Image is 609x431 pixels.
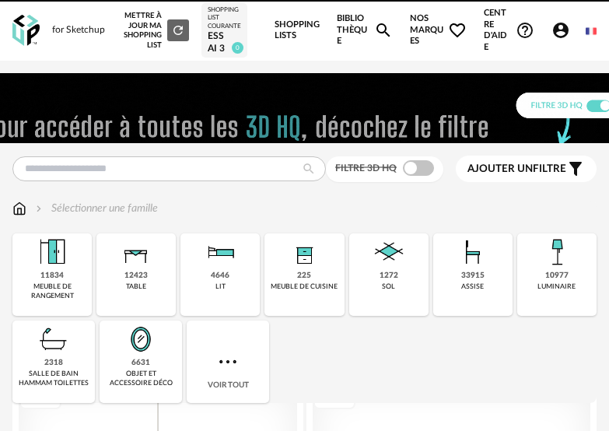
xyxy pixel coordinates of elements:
[382,282,395,291] div: sol
[12,15,40,47] img: OXP
[467,163,533,174] span: Ajouter un
[551,21,570,40] span: Account Circle icon
[44,358,63,368] div: 2318
[545,271,569,281] div: 10977
[33,201,158,216] div: Sélectionner une famille
[335,163,397,173] span: Filtre 3D HQ
[467,163,566,176] span: filtre
[461,282,484,291] div: assise
[461,271,485,281] div: 33915
[538,233,576,271] img: Luminaire.png
[104,370,177,387] div: objet et accessoire déco
[208,30,241,54] div: ESSAI 3
[551,21,577,40] span: Account Circle icon
[123,11,189,50] div: Mettre à jour ma Shopping List
[131,358,150,368] div: 6631
[208,6,241,54] a: Shopping List courante ESSAI 3 0
[448,21,467,40] span: Heart Outline icon
[124,271,148,281] div: 12423
[187,321,269,403] div: Voir tout
[208,6,241,30] div: Shopping List courante
[215,282,226,291] div: lit
[35,321,72,358] img: Salle%20de%20bain.png
[52,24,105,37] div: for Sketchup
[117,233,155,271] img: Table.png
[271,282,338,291] div: meuble de cuisine
[122,321,159,358] img: Miroir.png
[537,282,576,291] div: luminaire
[201,233,239,271] img: Literie.png
[126,282,146,291] div: table
[566,159,585,178] span: Filter icon
[374,21,393,40] span: Magnify icon
[171,26,185,34] span: Refresh icon
[456,156,597,182] button: Ajouter unfiltre Filter icon
[17,370,90,387] div: salle de bain hammam toilettes
[516,21,534,40] span: Help Circle Outline icon
[215,349,240,374] img: more.7b13dc1.svg
[484,8,534,53] span: Centre d'aideHelp Circle Outline icon
[12,201,26,216] img: svg+xml;base64,PHN2ZyB3aWR0aD0iMTYiIGhlaWdodD0iMTciIHZpZXdCb3g9IjAgMCAxNiAxNyIgZmlsbD0ibm9uZSIgeG...
[370,233,408,271] img: Sol.png
[40,271,64,281] div: 11834
[33,233,71,271] img: Meuble%20de%20rangement.png
[586,26,597,37] img: fr
[17,282,87,300] div: meuble de rangement
[285,233,323,271] img: Rangement.png
[33,201,45,216] img: svg+xml;base64,PHN2ZyB3aWR0aD0iMTYiIGhlaWdodD0iMTYiIHZpZXdCb3g9IjAgMCAxNiAxNiIgZmlsbD0ibm9uZSIgeG...
[297,271,311,281] div: 225
[211,271,229,281] div: 4646
[380,271,398,281] div: 1272
[232,42,243,54] span: 0
[454,233,492,271] img: Assise.png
